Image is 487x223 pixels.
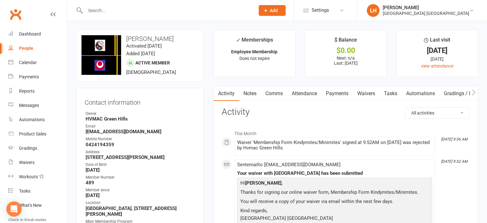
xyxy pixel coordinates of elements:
[86,123,195,129] div: Email
[86,174,195,180] div: Member Number
[237,162,341,167] span: Sent email to [EMAIL_ADDRESS][DOMAIN_NAME]
[239,86,261,101] a: Notes
[236,37,240,43] i: ✓
[321,86,353,101] a: Payments
[311,47,381,54] div: $0.00
[259,5,286,16] button: Add
[86,142,195,148] strong: 0424194359
[86,193,195,198] strong: [DATE]
[424,36,450,47] div: Last visit
[402,86,439,101] a: Automations
[231,49,277,54] strong: Employee Membership
[19,188,30,193] div: Tasks
[261,86,287,101] a: Comms
[85,96,195,106] h3: Contact information
[86,162,195,168] div: Date of Birth
[19,31,41,36] div: Dashboard
[239,188,431,198] p: Thanks for signing our online waiver form, Membership Form Kindymites/Minimites.
[8,98,67,113] a: Messages
[86,154,195,160] strong: [STREET_ADDRESS][PERSON_NAME]
[239,56,269,61] span: Does not expire
[353,86,380,101] a: Waivers
[19,74,39,79] div: Payments
[312,3,329,17] span: Settings
[19,103,39,108] div: Messages
[19,174,38,179] div: Workouts
[245,180,282,186] strong: [PERSON_NAME]
[236,36,273,48] div: Memberships
[6,201,22,217] div: Open Intercom Messenger
[222,107,470,117] h3: Activity
[8,84,67,98] a: Reports
[86,116,195,122] strong: HVMAC Green Hills
[86,149,195,155] div: Address
[8,198,67,213] a: What's New
[19,160,35,165] div: Waivers
[421,63,453,69] a: view attendance
[19,131,46,136] div: Product Sales
[334,36,357,47] div: $ Balance
[81,35,198,42] h3: [PERSON_NAME]
[8,141,67,155] a: Gradings
[8,155,67,170] a: Waivers
[86,180,195,186] strong: 489
[81,35,121,75] img: image1718849975.png
[237,140,432,151] div: Waiver 'Membership Form Kindymites/Minimites' signed at 9:52AM on [DATE] was rejected by Hvmac Gr...
[135,60,170,65] span: Active member
[19,89,35,94] div: Reports
[239,179,431,188] p: Hi ,
[8,170,67,184] a: Workouts
[237,171,432,176] div: Your waiver with [GEOGRAPHIC_DATA] has been submitted
[287,86,321,101] a: Attendance
[214,86,239,101] a: Activity
[311,56,381,66] p: Next: n/a Last: [DATE]
[19,146,37,151] div: Gradings
[83,6,250,15] input: Search...
[19,46,33,51] div: People
[8,70,67,84] a: Payments
[8,27,67,41] a: Dashboard
[8,184,67,198] a: Tasks
[380,86,402,101] a: Tasks
[126,69,176,75] span: [DEMOGRAPHIC_DATA]
[367,4,380,17] div: LH
[239,198,431,207] p: You will receive a copy of your waiver via email within the next few days.
[86,167,195,173] strong: [DATE]
[270,8,278,13] span: Add
[86,206,195,217] strong: [GEOGRAPHIC_DATA], [STREET_ADDRESS][PERSON_NAME]
[126,43,162,49] time: Activated [DATE]
[86,111,195,117] div: Owner
[19,203,42,208] div: What's New
[19,60,37,65] div: Calendar
[86,136,195,142] div: Mobile Number
[8,127,67,141] a: Product Sales
[8,6,23,22] a: Clubworx
[8,41,67,56] a: People
[8,113,67,127] a: Automations
[441,159,467,164] i: [DATE] 9:52 AM
[402,56,472,62] div: [DATE]
[441,137,467,141] i: [DATE] 9:56 AM
[383,10,469,16] div: [GEOGRAPHIC_DATA] [GEOGRAPHIC_DATA]
[86,129,195,134] strong: [EMAIL_ADDRESS][DOMAIN_NAME]
[222,127,470,137] li: This Month
[8,56,67,70] a: Calendar
[126,51,155,56] time: Added [DATE]
[402,47,472,54] div: [DATE]
[19,117,45,122] div: Automations
[86,200,195,206] div: Location
[86,187,195,193] div: Member since
[383,5,469,10] div: [PERSON_NAME]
